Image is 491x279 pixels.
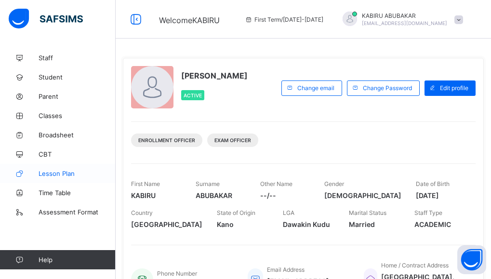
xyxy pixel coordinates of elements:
[245,16,323,23] span: session/term information
[39,73,116,81] span: Student
[283,209,294,216] span: LGA
[414,220,466,228] span: ACADEMIC
[131,191,181,199] span: KABIRU
[131,220,202,228] span: [GEOGRAPHIC_DATA]
[363,84,412,92] span: Change Password
[297,84,334,92] span: Change email
[260,191,310,199] span: --/--
[131,180,160,187] span: First Name
[457,245,486,274] button: Open asap
[217,209,255,216] span: State of Origin
[39,189,116,197] span: Time Table
[159,15,220,25] span: Welcome KABIRU
[381,262,449,269] span: Home / Contract Address
[324,191,401,199] span: [DEMOGRAPHIC_DATA]
[349,220,400,228] span: Married
[214,137,251,143] span: Exam Officer
[196,191,246,199] span: ABUBAKAR
[39,170,116,177] span: Lesson Plan
[9,9,83,29] img: safsims
[333,12,468,27] div: KABIRUABUBAKAR
[217,220,268,228] span: Kano
[157,270,197,277] span: Phone Number
[138,137,195,143] span: Enrollment Officer
[39,112,116,120] span: Classes
[362,12,447,19] span: KABIRU ABUBAKAR
[131,209,153,216] span: Country
[39,131,116,139] span: Broadsheet
[416,180,450,187] span: Date of Birth
[324,180,344,187] span: Gender
[196,180,220,187] span: Surname
[39,256,115,264] span: Help
[181,71,248,80] span: [PERSON_NAME]
[184,93,202,98] span: Active
[362,20,447,26] span: [EMAIL_ADDRESS][DOMAIN_NAME]
[267,266,305,273] span: Email Address
[39,208,116,216] span: Assessment Format
[283,220,334,228] span: Dawakin Kudu
[39,93,116,100] span: Parent
[440,84,468,92] span: Edit profile
[349,209,386,216] span: Marital Status
[416,191,466,199] span: [DATE]
[414,209,442,216] span: Staff Type
[39,150,116,158] span: CBT
[39,54,116,62] span: Staff
[260,180,292,187] span: Other Name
